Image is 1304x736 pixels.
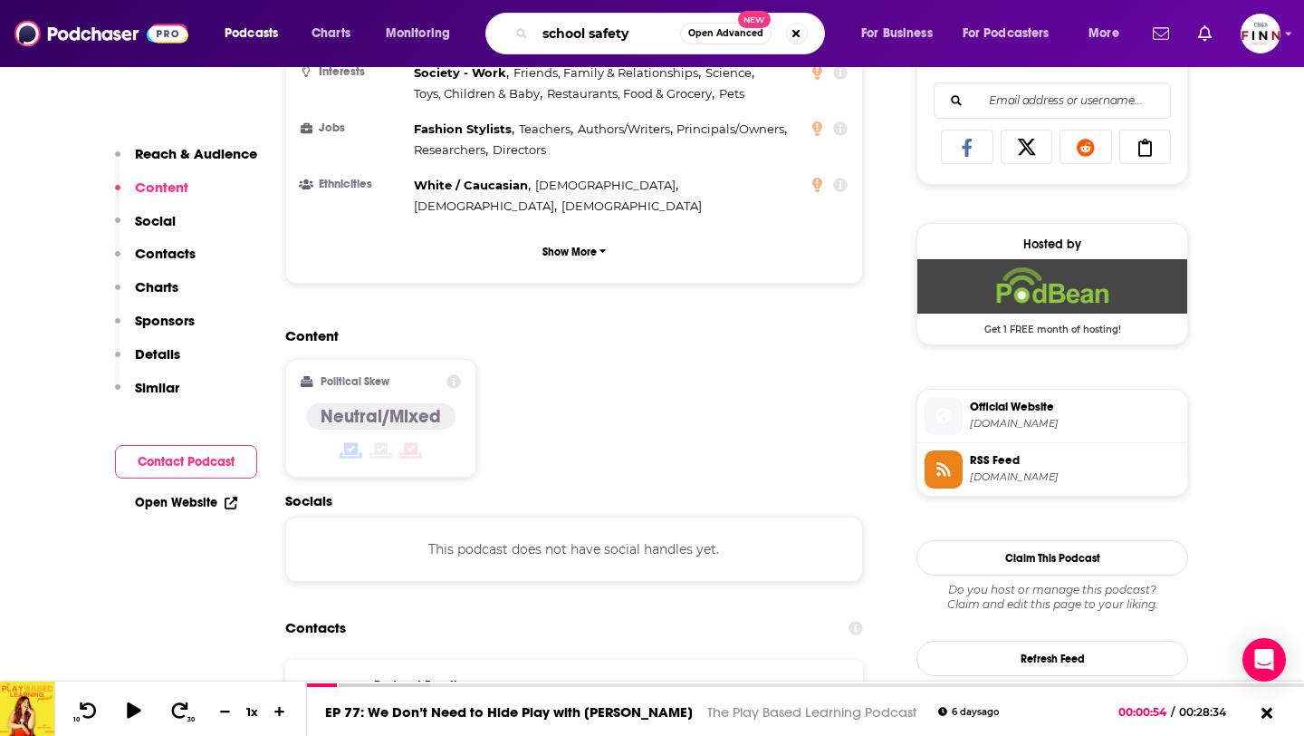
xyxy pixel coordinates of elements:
button: Claim This Podcast [916,540,1188,576]
img: User Profile [1241,14,1280,53]
h2: Contacts [285,611,346,645]
button: Show More [301,235,848,268]
a: Share on Facebook [941,130,993,164]
span: , [414,119,514,140]
span: 30 [187,716,195,723]
a: EP 77: We Don’t Need to Hide Play with [PERSON_NAME] [325,703,693,721]
p: Social [135,212,176,229]
span: Do you host or manage this podcast? [916,583,1188,597]
p: Details [135,345,180,363]
button: Contact Podcast [115,445,257,479]
button: Similar [115,379,179,412]
div: 1 x [237,704,268,719]
button: Content [115,179,188,212]
span: Friends, Family & Relationships [513,65,698,80]
span: For Podcasters [963,21,1050,46]
span: 10 [73,716,80,723]
a: Share on X/Twitter [1001,130,1053,164]
h2: Socials [285,492,863,509]
span: Science [705,65,752,80]
span: Podcasts [225,21,278,46]
span: , [705,63,754,83]
span: , [535,175,678,196]
span: Directors [493,142,546,157]
div: 6 days ago [938,707,999,717]
span: More [1088,21,1119,46]
input: Email address or username... [949,83,1155,118]
span: Official Website [970,399,1180,415]
span: Get 1 FREE month of hosting! [917,314,1187,335]
p: Contacts [135,245,196,262]
a: Podbean Deal: Get 1 FREE month of hosting! [917,259,1187,334]
span: , [547,83,714,104]
a: Share on Reddit [1059,130,1112,164]
p: Similar [135,379,179,396]
span: , [414,63,509,83]
span: , [414,83,542,104]
button: Show profile menu [1241,14,1280,53]
span: Authors/Writers [578,121,670,136]
div: This podcast does not have social handles yet. [285,517,863,582]
span: [DEMOGRAPHIC_DATA] [535,178,676,192]
span: 00:28:34 [1175,705,1244,719]
button: Reach & Audience [115,145,257,179]
span: Charts [312,21,350,46]
p: Podcast Email [374,678,510,693]
a: The Play Based Learning Podcast [707,703,916,721]
img: Podchaser - Follow, Share and Rate Podcasts [14,16,188,51]
button: open menu [1076,19,1142,48]
div: Search followers [934,82,1171,119]
a: Charts [300,19,361,48]
p: Show More [542,246,597,258]
span: Pets [719,86,744,101]
p: Sponsors [135,312,195,329]
span: For Business [861,21,933,46]
span: Principals/Owners [676,121,784,136]
button: Refresh Feed [916,641,1188,676]
a: Official Website[DOMAIN_NAME] [925,397,1180,435]
h3: Interests [301,66,407,78]
span: RSS Feed [970,452,1180,469]
span: Teachers [519,121,570,136]
button: 30 [164,701,198,723]
h2: Political Skew [321,375,389,388]
p: Content [135,179,188,196]
a: Show notifications dropdown [1191,18,1219,49]
button: 10 [70,701,104,723]
button: Social [115,212,176,246]
h4: Neutral/Mixed [321,405,441,428]
span: Fashion Stylists [414,121,512,136]
button: open menu [373,19,474,48]
button: Contacts [115,245,196,278]
a: Show notifications dropdown [1146,18,1176,49]
button: Details [115,345,180,379]
span: Open Advanced [688,29,763,38]
a: Open Website [135,495,237,510]
span: / [1171,705,1175,719]
div: Search podcasts, credits, & more... [503,13,842,54]
span: , [578,119,673,140]
div: Claim and edit this page to your liking. [916,583,1188,612]
span: Society - Work [414,65,506,80]
p: Reach & Audience [135,145,257,162]
span: , [414,140,488,160]
button: Charts [115,278,178,312]
span: Researchers [414,142,485,157]
span: [DEMOGRAPHIC_DATA] [561,199,702,213]
button: open menu [951,19,1076,48]
span: New [738,11,771,28]
span: Logged in as FINNMadison [1241,14,1280,53]
span: kristenrbpeterson.com [970,417,1180,431]
span: Restaurants, Food & Grocery [547,86,712,101]
button: Sponsors [115,312,195,345]
span: feed.podbean.com [970,470,1180,484]
img: Podbean Deal: Get 1 FREE month of hosting! [917,259,1187,314]
p: Charts [135,278,178,295]
span: , [676,119,787,140]
span: , [414,196,557,217]
span: Toys, Children & Baby [414,86,540,101]
span: , [414,175,531,196]
input: Search podcasts, credits, & more... [535,19,680,48]
h2: Content [285,327,849,344]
